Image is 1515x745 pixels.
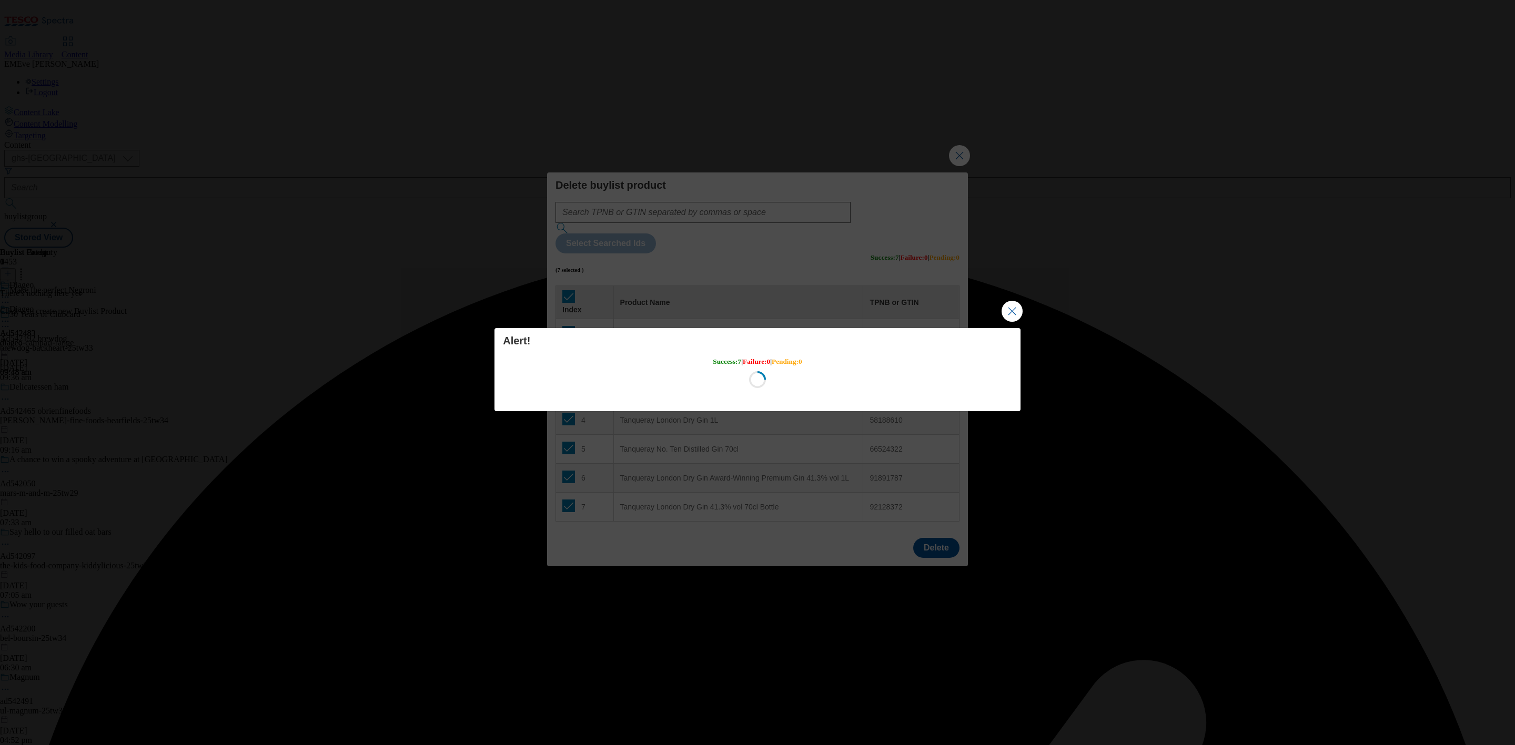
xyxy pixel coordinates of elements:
span: Success : 7 [713,358,741,365]
span: Pending : 0 [772,358,802,365]
div: Modal [494,328,1021,411]
h4: Alert! [503,334,1012,347]
button: Close Modal [1002,301,1023,322]
h5: | | [713,358,802,366]
span: Failure : 0 [743,358,770,365]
